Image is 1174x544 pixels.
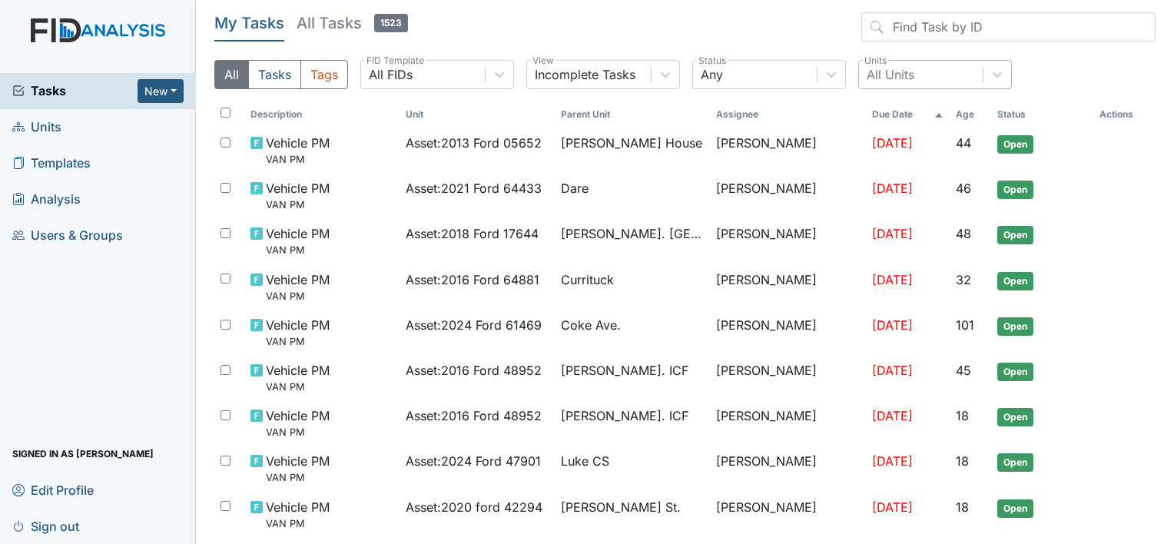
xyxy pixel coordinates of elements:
span: Vehicle PM VAN PM [266,406,330,440]
span: 48 [956,226,971,241]
span: Edit Profile [12,478,94,502]
th: Toggle SortBy [555,101,710,128]
span: Vehicle PM VAN PM [266,270,330,304]
span: [DATE] [872,363,913,378]
span: Open [997,499,1033,518]
small: VAN PM [266,380,330,394]
th: Toggle SortBy [866,101,950,128]
th: Toggle SortBy [244,101,400,128]
span: Dare [561,179,589,197]
td: [PERSON_NAME] [710,355,865,400]
td: [PERSON_NAME] [710,400,865,446]
span: Vehicle PM VAN PM [266,452,330,485]
span: Open [997,408,1033,426]
span: Vehicle PM VAN PM [266,361,330,394]
span: Luke CS [561,452,609,470]
td: [PERSON_NAME] [710,173,865,218]
button: Tags [300,60,348,89]
span: Currituck [561,270,614,289]
span: Analysis [12,187,81,211]
span: [DATE] [872,499,913,515]
th: Assignee [710,101,865,128]
span: Open [997,135,1033,154]
span: Sign out [12,514,79,538]
span: [DATE] [872,272,913,287]
span: Units [12,115,61,139]
a: Tasks [12,81,138,100]
span: Asset : 2020 ford 42294 [406,498,542,516]
td: [PERSON_NAME] [710,492,865,537]
span: [PERSON_NAME]. ICF [561,406,688,425]
button: All [214,60,249,89]
span: Asset : 2024 Ford 61469 [406,316,542,334]
span: [DATE] [872,408,913,423]
span: Vehicle PM VAN PM [266,134,330,167]
span: [PERSON_NAME] St. [561,498,681,516]
td: [PERSON_NAME] [710,128,865,173]
input: Toggle All Rows Selected [221,108,230,118]
td: [PERSON_NAME] [710,310,865,355]
span: 18 [956,499,969,515]
span: Asset : 2024 Ford 47901 [406,452,541,470]
span: Vehicle PM VAN PM [266,224,330,257]
span: Asset : 2021 Ford 64433 [406,179,542,197]
span: [DATE] [872,135,913,151]
th: Toggle SortBy [400,101,555,128]
th: Actions [1093,101,1156,128]
span: Asset : 2016 Ford 48952 [406,361,542,380]
span: Asset : 2013 Ford 05652 [406,134,542,152]
td: [PERSON_NAME] [710,264,865,310]
input: Find Task by ID [861,12,1156,41]
th: Toggle SortBy [950,101,991,128]
small: VAN PM [266,152,330,167]
span: [PERSON_NAME]. ICF [561,361,688,380]
h5: All Tasks [297,12,408,34]
div: Incomplete Tasks [535,65,635,84]
span: 32 [956,272,971,287]
span: [DATE] [872,317,913,333]
span: Open [997,181,1033,199]
small: VAN PM [266,334,330,349]
button: Tasks [248,60,301,89]
span: [PERSON_NAME]. [GEOGRAPHIC_DATA] [561,224,704,243]
span: 1523 [374,14,408,32]
div: All FIDs [369,65,413,84]
span: Vehicle PM VAN PM [266,498,330,531]
span: 45 [956,363,971,378]
span: 44 [956,135,971,151]
small: VAN PM [266,470,330,485]
span: 46 [956,181,971,196]
small: VAN PM [266,425,330,440]
div: All Units [867,65,914,84]
td: [PERSON_NAME] [710,446,865,491]
span: Open [997,453,1033,472]
span: [DATE] [872,453,913,469]
span: [PERSON_NAME] House [561,134,702,152]
span: Open [997,363,1033,381]
span: Templates [12,151,91,175]
small: VAN PM [266,197,330,212]
button: New [138,79,184,103]
span: Open [997,272,1033,290]
h5: My Tasks [214,12,284,34]
span: Users & Groups [12,224,123,247]
div: Any [701,65,723,84]
span: Asset : 2016 Ford 64881 [406,270,539,289]
span: Open [997,317,1033,336]
span: Vehicle PM VAN PM [266,179,330,212]
span: Vehicle PM VAN PM [266,316,330,349]
small: VAN PM [266,516,330,531]
span: Asset : 2016 Ford 48952 [406,406,542,425]
span: 18 [956,453,969,469]
small: VAN PM [266,289,330,304]
span: Open [997,226,1033,244]
div: Type filter [214,60,348,89]
small: VAN PM [266,243,330,257]
th: Toggle SortBy [991,101,1093,128]
span: Signed in as [PERSON_NAME] [12,442,154,466]
span: 18 [956,408,969,423]
span: Asset : 2018 Ford 17644 [406,224,539,243]
span: Coke Ave. [561,316,621,334]
span: [DATE] [872,181,913,196]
